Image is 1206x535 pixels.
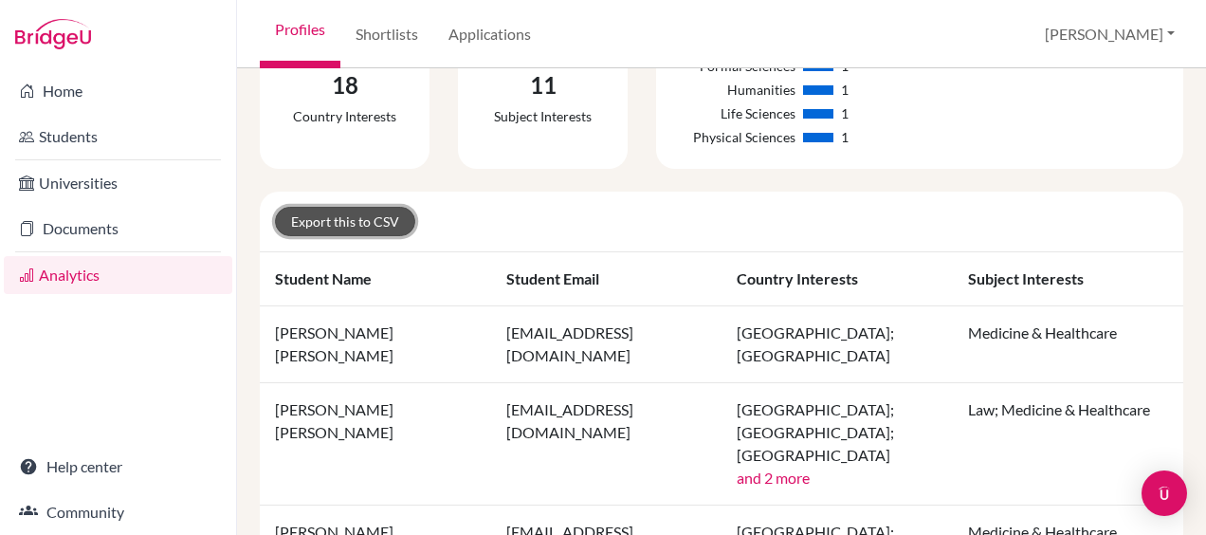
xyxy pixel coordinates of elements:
a: Community [4,493,232,531]
td: [PERSON_NAME] [PERSON_NAME] [260,306,491,383]
div: 18 [293,68,396,102]
th: Student email [491,252,722,306]
a: Export this to CSV [275,207,415,236]
th: Subject interests [953,252,1184,306]
a: Analytics [4,256,232,294]
div: Country interests [293,106,396,126]
td: [PERSON_NAME] [PERSON_NAME] [260,383,491,506]
a: Home [4,72,232,110]
div: 11 [494,68,592,102]
td: Medicine & Healthcare [953,306,1184,383]
td: [GEOGRAPHIC_DATA]; [GEOGRAPHIC_DATA]; [GEOGRAPHIC_DATA] [722,383,953,506]
button: [PERSON_NAME] [1036,16,1183,52]
td: [GEOGRAPHIC_DATA]; [GEOGRAPHIC_DATA] [722,306,953,383]
th: Student name [260,252,491,306]
div: Humanities [671,80,795,100]
div: 1 [841,127,849,147]
img: Bridge-U [15,19,91,49]
div: Subject interests [494,106,592,126]
a: Help center [4,448,232,486]
a: Students [4,118,232,156]
div: 1 [841,80,849,100]
td: [EMAIL_ADDRESS][DOMAIN_NAME] [491,306,722,383]
td: Law; Medicine & Healthcare [953,383,1184,506]
a: Universities [4,164,232,202]
th: Country interests [722,252,953,306]
td: [EMAIL_ADDRESS][DOMAIN_NAME] [491,383,722,506]
div: 1 [841,103,849,123]
div: Life Sciences [671,103,795,123]
a: Documents [4,210,232,248]
div: Physical Sciences [671,127,795,147]
button: and 2 more [737,467,810,489]
div: Open Intercom Messenger [1142,470,1187,516]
